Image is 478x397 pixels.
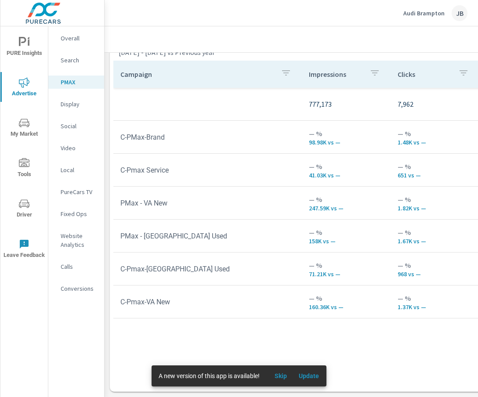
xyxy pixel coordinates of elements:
[398,128,472,139] p: — %
[398,161,472,172] p: — %
[309,293,384,303] p: — %
[61,122,97,130] p: Social
[398,99,472,109] p: 7,962
[0,26,48,269] div: nav menu
[298,372,319,380] span: Update
[267,369,295,383] button: Skip
[3,239,45,260] span: Leave Feedback
[3,77,45,99] span: Advertise
[48,32,104,45] div: Overall
[398,260,472,271] p: — %
[309,172,384,179] p: 41,031 vs —
[309,205,384,212] p: 247,594 vs —
[159,372,260,379] span: A new version of this app is available!
[398,194,472,205] p: — %
[48,282,104,295] div: Conversions
[61,56,97,65] p: Search
[48,163,104,177] div: Local
[61,284,97,293] p: Conversions
[398,238,472,245] p: 1,672 vs —
[48,141,104,155] div: Video
[309,260,384,271] p: — %
[309,238,384,245] p: 158,002 vs —
[113,192,302,214] td: PMax - VA New
[398,205,472,212] p: 1.82K vs —
[398,303,472,310] p: 1.37K vs —
[3,118,45,139] span: My Market
[309,303,384,310] p: 160,359 vs —
[61,78,97,87] p: PMAX
[61,188,97,196] p: PureCars TV
[309,227,384,238] p: — %
[48,260,104,273] div: Calls
[309,194,384,205] p: — %
[398,139,472,146] p: 1.48K vs —
[309,139,384,146] p: 98.98K vs —
[48,76,104,89] div: PMAX
[113,258,302,280] td: C-Pmax-[GEOGRAPHIC_DATA] Used
[398,172,472,179] p: 651 vs —
[61,166,97,174] p: Local
[48,185,104,198] div: PureCars TV
[309,128,384,139] p: — %
[398,227,472,238] p: — %
[113,159,302,181] td: C-Pmax Service
[309,70,362,79] p: Impressions
[48,54,104,67] div: Search
[113,291,302,313] td: C-Pmax-VA New
[452,5,467,21] div: JB
[120,70,274,79] p: Campaign
[48,207,104,220] div: Fixed Ops
[3,37,45,58] span: PURE Insights
[3,158,45,180] span: Tools
[295,369,323,383] button: Update
[403,9,445,17] p: Audi Brampton
[309,271,384,278] p: 71.21K vs —
[309,161,384,172] p: — %
[61,262,97,271] p: Calls
[398,70,451,79] p: Clicks
[61,144,97,152] p: Video
[61,34,97,43] p: Overall
[398,293,472,303] p: — %
[61,209,97,218] p: Fixed Ops
[48,229,104,251] div: Website Analytics
[309,99,384,109] p: 777,173
[48,97,104,111] div: Display
[48,119,104,133] div: Social
[113,126,302,148] td: C-PMax-Brand
[3,198,45,220] span: Driver
[270,372,291,380] span: Skip
[113,225,302,247] td: PMax - [GEOGRAPHIC_DATA] Used
[61,231,97,249] p: Website Analytics
[61,100,97,108] p: Display
[398,271,472,278] p: 968 vs —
